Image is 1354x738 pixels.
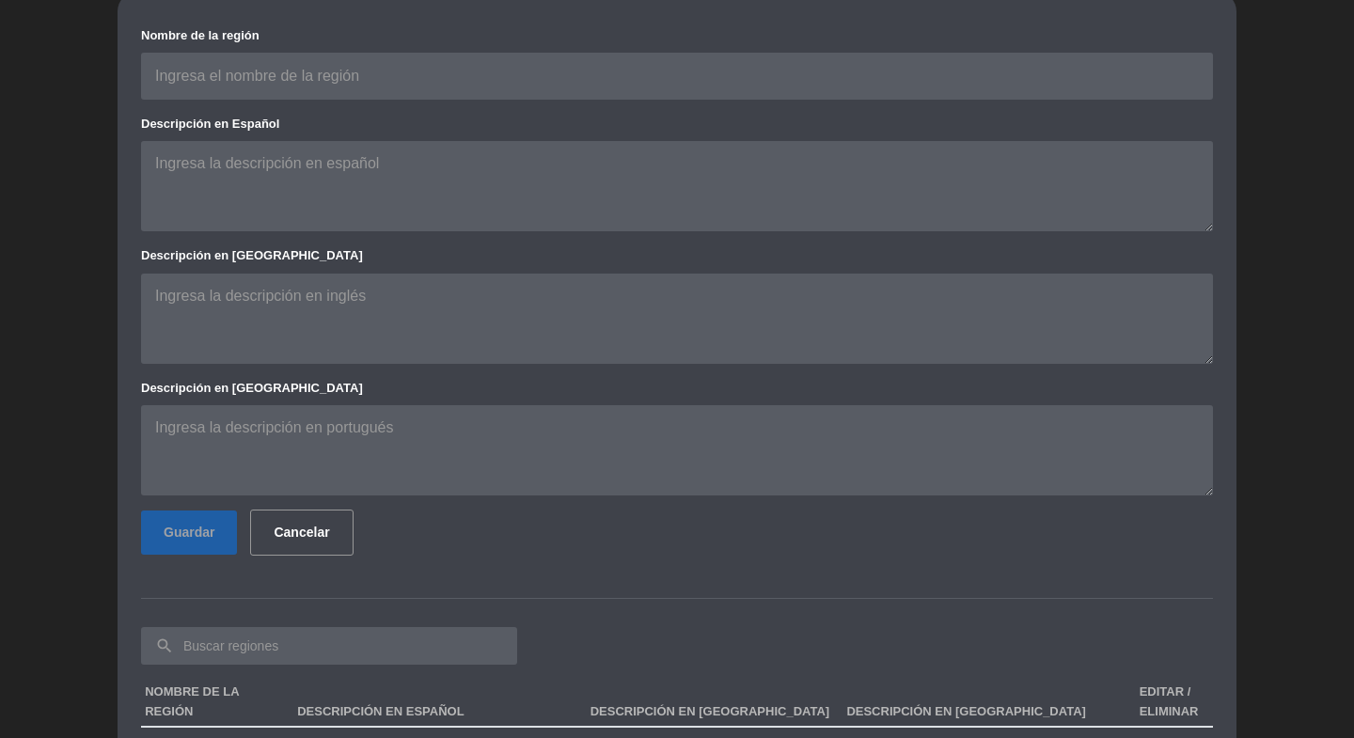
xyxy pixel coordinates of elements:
[586,678,842,727] th: Descripción en [GEOGRAPHIC_DATA]
[250,510,353,556] button: Cancelar
[141,510,237,555] button: Guardar
[141,53,1213,100] input: Ingresa el nombre de la región
[141,678,293,727] th: Nombre de la región
[1135,678,1213,727] th: Editar / Eliminar
[141,378,1213,398] label: Descripción en [GEOGRAPHIC_DATA]
[293,678,586,727] th: Descripción en Español
[141,25,1213,45] label: Nombre de la región
[842,678,1135,727] th: Descripción en [GEOGRAPHIC_DATA]
[141,627,517,665] input: Buscar regiones
[141,114,1213,133] label: Descripción en Español
[141,245,1213,265] label: Descripción en [GEOGRAPHIC_DATA]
